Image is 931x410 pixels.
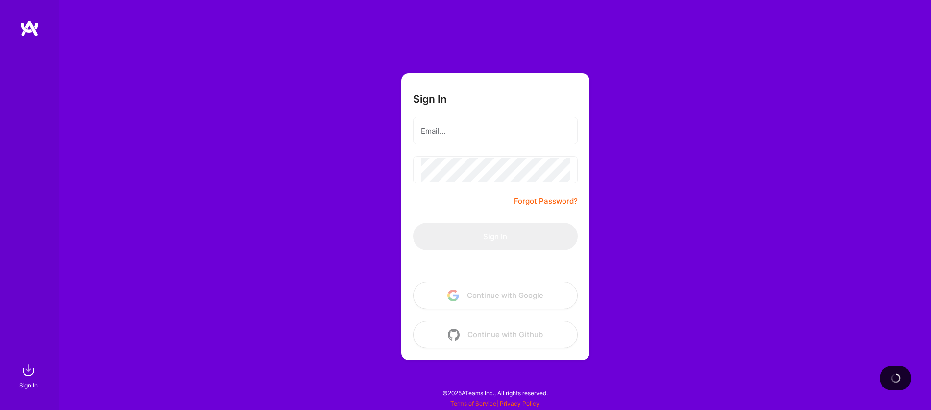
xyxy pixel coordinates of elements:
[448,329,460,341] img: icon
[891,373,901,383] img: loading
[413,93,447,105] h3: Sign In
[59,381,931,405] div: © 2025 ATeams Inc., All rights reserved.
[413,282,578,309] button: Continue with Google
[514,195,578,207] a: Forgot Password?
[19,361,38,380] img: sign in
[413,223,578,250] button: Sign In
[450,400,539,407] span: |
[21,361,38,390] a: sign inSign In
[20,20,39,37] img: logo
[19,380,38,390] div: Sign In
[421,118,570,143] input: Email...
[500,400,539,407] a: Privacy Policy
[413,321,578,348] button: Continue with Github
[450,400,496,407] a: Terms of Service
[447,290,459,301] img: icon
